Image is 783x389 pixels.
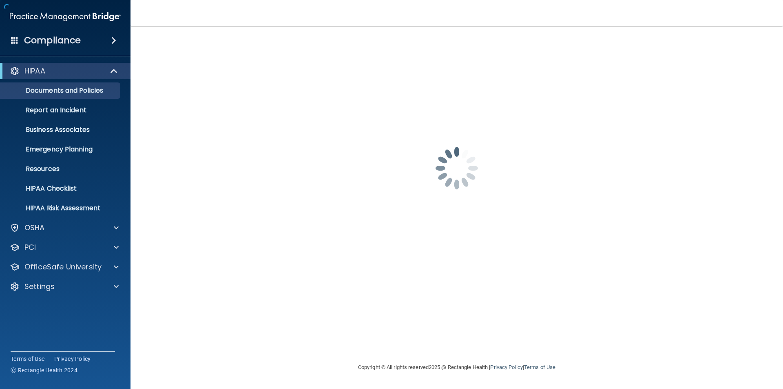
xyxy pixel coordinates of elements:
[24,66,45,76] p: HIPAA
[5,126,117,134] p: Business Associates
[10,9,121,25] img: PMB logo
[24,35,81,46] h4: Compliance
[5,165,117,173] p: Resources
[5,204,117,212] p: HIPAA Risk Assessment
[490,364,522,370] a: Privacy Policy
[5,184,117,193] p: HIPAA Checklist
[24,242,36,252] p: PCI
[24,262,102,272] p: OfficeSafe University
[10,262,119,272] a: OfficeSafe University
[5,87,117,95] p: Documents and Policies
[54,355,91,363] a: Privacy Policy
[24,282,55,291] p: Settings
[10,282,119,291] a: Settings
[524,364,555,370] a: Terms of Use
[308,354,606,380] div: Copyright © All rights reserved 2025 @ Rectangle Health | |
[10,66,118,76] a: HIPAA
[11,366,77,374] span: Ⓒ Rectangle Health 2024
[10,242,119,252] a: PCI
[11,355,44,363] a: Terms of Use
[5,145,117,153] p: Emergency Planning
[24,223,45,233] p: OSHA
[416,127,498,209] img: spinner.e123f6fc.gif
[5,106,117,114] p: Report an Incident
[10,223,119,233] a: OSHA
